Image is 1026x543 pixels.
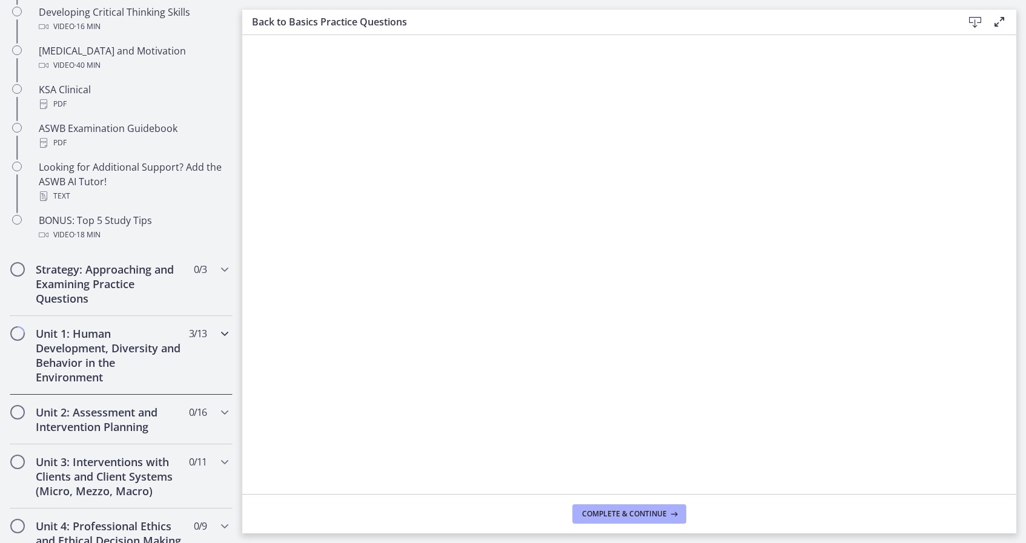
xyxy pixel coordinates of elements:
span: 3 / 13 [189,326,207,341]
div: Video [39,228,228,242]
div: Looking for Additional Support? Add the ASWB AI Tutor! [39,160,228,203]
h2: Unit 2: Assessment and Intervention Planning [36,405,184,434]
span: 0 / 3 [194,262,207,277]
span: 0 / 16 [189,405,207,420]
span: 0 / 9 [194,519,207,533]
div: Text [39,189,228,203]
span: · 16 min [74,19,101,34]
div: [MEDICAL_DATA] and Motivation [39,44,228,73]
h2: Unit 3: Interventions with Clients and Client Systems (Micro, Mezzo, Macro) [36,455,184,498]
h2: Unit 1: Human Development, Diversity and Behavior in the Environment [36,326,184,384]
h3: Back to Basics Practice Questions [252,15,944,29]
button: Complete & continue [572,504,686,524]
div: Developing Critical Thinking Skills [39,5,228,34]
div: Video [39,58,228,73]
span: · 18 min [74,228,101,242]
span: Complete & continue [582,509,667,519]
div: PDF [39,136,228,150]
div: ASWB Examination Guidebook [39,121,228,150]
span: · 40 min [74,58,101,73]
div: BONUS: Top 5 Study Tips [39,213,228,242]
div: PDF [39,97,228,111]
div: KSA Clinical [39,82,228,111]
h2: Strategy: Approaching and Examining Practice Questions [36,262,184,306]
span: 0 / 11 [189,455,207,469]
div: Video [39,19,228,34]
